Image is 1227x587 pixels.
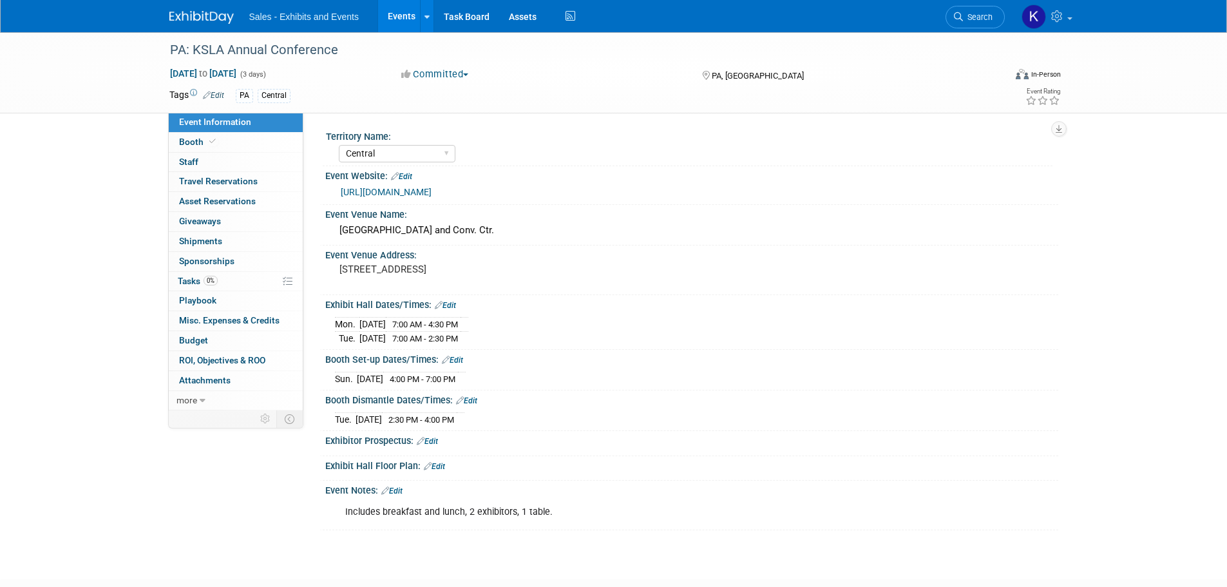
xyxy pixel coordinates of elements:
a: Staff [169,153,303,172]
a: Search [946,6,1005,28]
td: [DATE] [359,317,386,331]
div: Event Rating [1025,88,1060,95]
span: Giveaways [179,216,221,226]
span: Event Information [179,117,251,127]
td: Sun. [335,372,357,385]
a: Edit [456,396,477,405]
a: Edit [424,462,445,471]
i: Booth reservation complete [209,138,216,145]
td: Personalize Event Tab Strip [254,410,277,427]
div: PA: KSLA Annual Conference [166,39,985,62]
span: Sponsorships [179,256,234,266]
a: more [169,391,303,410]
span: (3 days) [239,70,266,79]
span: PA, [GEOGRAPHIC_DATA] [712,71,804,81]
a: Shipments [169,232,303,251]
div: Central [258,89,290,102]
td: Tue. [335,331,359,345]
span: Asset Reservations [179,196,256,206]
div: Booth Dismantle Dates/Times: [325,390,1058,407]
a: Edit [435,301,456,310]
span: more [176,395,197,405]
td: [DATE] [357,372,383,385]
td: [DATE] [359,331,386,345]
span: [DATE] [DATE] [169,68,237,79]
a: Booth [169,133,303,152]
a: Sponsorships [169,252,303,271]
div: Event Format [929,67,1061,86]
span: to [197,68,209,79]
td: [DATE] [356,412,382,426]
div: PA [236,89,253,102]
pre: [STREET_ADDRESS] [339,264,616,275]
div: Exhibit Hall Dates/Times: [325,295,1058,312]
div: In-Person [1031,70,1061,79]
span: Shipments [179,236,222,246]
span: 7:00 AM - 2:30 PM [392,334,458,343]
div: Exhibitor Prospectus: [325,431,1058,448]
a: Edit [203,91,224,100]
span: 0% [204,276,218,285]
span: Travel Reservations [179,176,258,186]
span: 2:30 PM - 4:00 PM [388,415,454,425]
a: Attachments [169,371,303,390]
span: Attachments [179,375,231,385]
div: Event Notes: [325,481,1058,497]
td: Toggle Event Tabs [276,410,303,427]
a: Edit [417,437,438,446]
img: Format-Inperson.png [1016,69,1029,79]
span: Search [963,12,993,22]
span: Budget [179,335,208,345]
img: Kara Haven [1022,5,1046,29]
div: Includes breakfast and lunch, 2 exhibitors, 1 table. [336,499,917,525]
a: Playbook [169,291,303,311]
a: Event Information [169,113,303,132]
div: Event Venue Name: [325,205,1058,221]
a: ROI, Objectives & ROO [169,351,303,370]
img: ExhibitDay [169,11,234,24]
a: Budget [169,331,303,351]
a: [URL][DOMAIN_NAME] [341,187,432,197]
a: Tasks0% [169,272,303,291]
td: Tags [169,88,224,103]
div: Event Venue Address: [325,245,1058,262]
a: Edit [442,356,463,365]
span: ROI, Objectives & ROO [179,355,265,365]
a: Giveaways [169,212,303,231]
a: Asset Reservations [169,192,303,211]
div: [GEOGRAPHIC_DATA] and Conv. Ctr. [335,220,1049,240]
span: Playbook [179,295,216,305]
div: Exhibit Hall Floor Plan: [325,456,1058,473]
div: Booth Set-up Dates/Times: [325,350,1058,367]
span: Staff [179,157,198,167]
span: Sales - Exhibits and Events [249,12,359,22]
span: Tasks [178,276,218,286]
button: Committed [397,68,473,81]
div: Territory Name: [326,127,1052,143]
span: 4:00 PM - 7:00 PM [390,374,455,384]
a: Edit [381,486,403,496]
a: Misc. Expenses & Credits [169,311,303,331]
span: Booth [179,137,218,147]
span: Misc. Expenses & Credits [179,315,280,325]
a: Travel Reservations [169,172,303,191]
td: Mon. [335,317,359,331]
div: Event Website: [325,166,1058,183]
span: 7:00 AM - 4:30 PM [392,320,458,329]
td: Tue. [335,412,356,426]
a: Edit [391,172,412,181]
